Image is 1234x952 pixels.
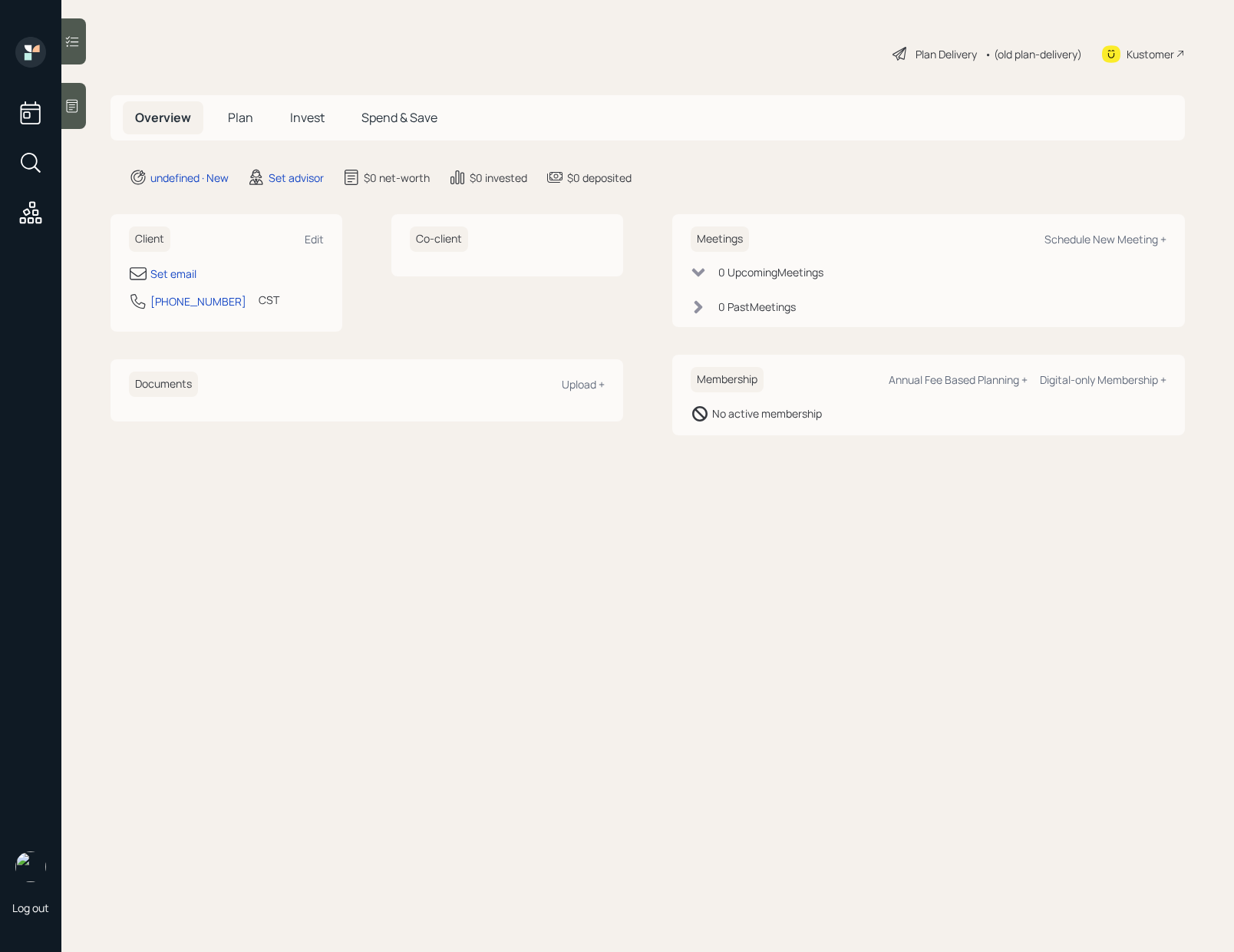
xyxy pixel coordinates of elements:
[712,405,822,421] div: No active membership
[269,170,324,186] div: Set advisor
[129,372,198,397] h6: Documents
[228,109,253,126] span: Plan
[290,109,325,126] span: Invest
[150,293,246,309] div: [PHONE_NUMBER]
[470,170,527,186] div: $0 invested
[410,226,468,252] h6: Co-client
[129,226,170,252] h6: Client
[718,299,796,315] div: 0 Past Meeting s
[1040,372,1166,387] div: Digital-only Membership +
[150,170,229,186] div: undefined · New
[985,46,1082,62] div: • (old plan-delivery)
[916,46,977,62] div: Plan Delivery
[889,372,1028,387] div: Annual Fee Based Planning +
[15,851,46,882] img: retirable_logo.png
[718,264,823,280] div: 0 Upcoming Meeting s
[305,232,324,246] div: Edit
[691,226,749,252] h6: Meetings
[12,901,49,915] div: Log out
[1044,232,1166,246] div: Schedule New Meeting +
[1127,46,1174,62] div: Kustomer
[150,266,196,282] div: Set email
[562,377,605,392] div: Upload +
[567,170,632,186] div: $0 deposited
[259,292,279,308] div: CST
[364,170,430,186] div: $0 net-worth
[361,109,437,126] span: Spend & Save
[691,367,764,392] h6: Membership
[135,109,191,126] span: Overview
